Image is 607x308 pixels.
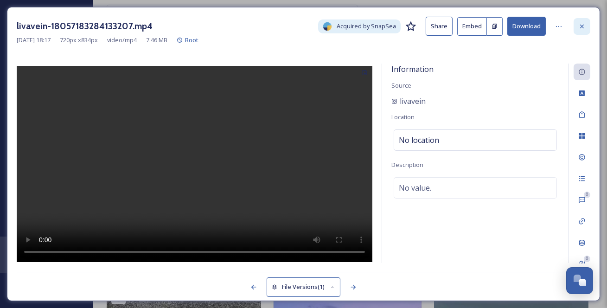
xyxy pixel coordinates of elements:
button: Open Chat [566,267,593,294]
span: Location [391,113,415,121]
span: video/mp4 [107,36,137,45]
span: No value. [399,182,431,193]
span: Description [391,160,423,169]
button: Embed [457,17,487,36]
a: livavein [391,96,426,107]
span: 7.46 MB [146,36,167,45]
button: File Versions(1) [267,277,341,296]
div: 0 [584,256,590,262]
h3: livavein-18057183284133207.mp4 [17,19,153,33]
span: [DATE] 18:17 [17,36,51,45]
span: livavein [400,96,426,107]
span: Source [391,81,411,90]
div: 0 [584,192,590,198]
span: Acquired by SnapSea [337,22,396,31]
img: snapsea-logo.png [323,22,332,31]
button: Download [507,17,546,36]
span: Root [185,36,198,44]
button: Share [426,17,453,36]
span: No location [399,135,439,146]
span: 720 px x 834 px [60,36,98,45]
span: Information [391,64,434,74]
